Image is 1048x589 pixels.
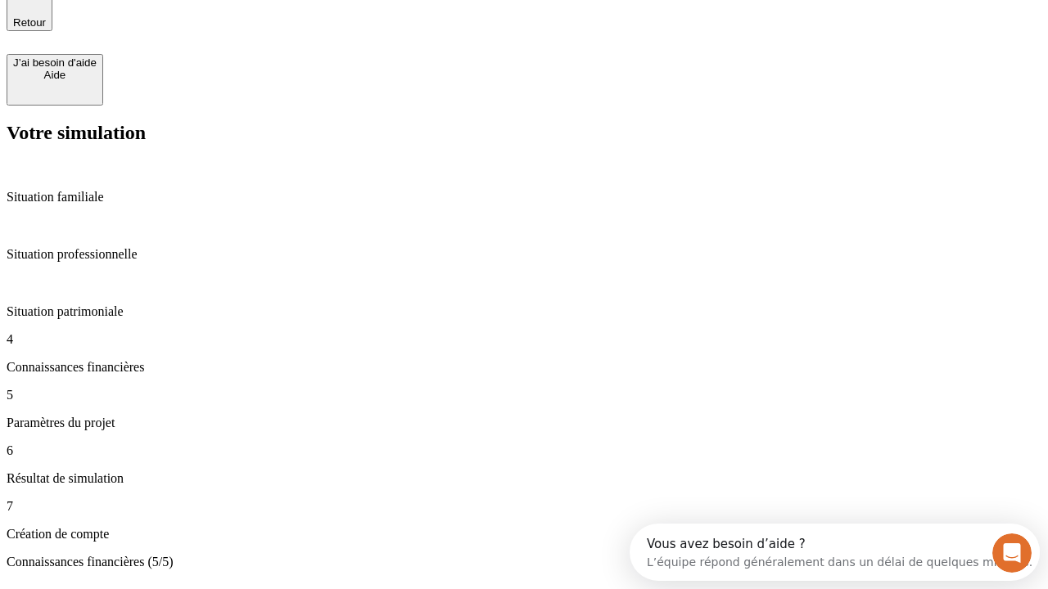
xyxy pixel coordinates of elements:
p: Connaissances financières (5/5) [7,555,1041,569]
p: Situation patrimoniale [7,304,1041,319]
p: 5 [7,388,1041,402]
span: Retour [13,16,46,29]
p: 4 [7,332,1041,347]
p: Situation familiale [7,190,1041,205]
p: Situation professionnelle [7,247,1041,262]
iframe: Intercom live chat [992,533,1032,573]
div: J’ai besoin d'aide [13,56,97,69]
p: Création de compte [7,527,1041,542]
p: Connaissances financières [7,360,1041,375]
div: Aide [13,69,97,81]
div: L’équipe répond généralement dans un délai de quelques minutes. [17,27,403,44]
p: 6 [7,443,1041,458]
div: Vous avez besoin d’aide ? [17,14,403,27]
p: Résultat de simulation [7,471,1041,486]
div: Ouvrir le Messenger Intercom [7,7,451,52]
iframe: Intercom live chat discovery launcher [630,524,1040,581]
p: 7 [7,499,1041,514]
p: Paramètres du projet [7,416,1041,430]
h2: Votre simulation [7,122,1041,144]
button: J’ai besoin d'aideAide [7,54,103,106]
